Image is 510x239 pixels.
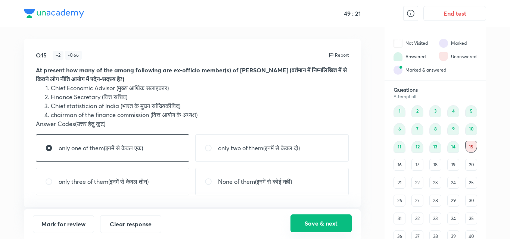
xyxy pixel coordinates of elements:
[451,40,467,47] div: Marked
[465,123,477,135] div: 10
[335,52,349,59] p: Report
[447,159,459,171] div: 19
[59,144,143,152] p: only one of them(इनमें से केवल एक)
[429,213,441,224] div: 33
[328,52,334,58] img: report icon
[465,105,477,117] div: 5
[405,67,446,73] div: Marked & answered
[394,94,477,99] div: Attempt all
[439,39,448,48] img: attempt state
[394,123,405,135] div: 6
[411,123,423,135] div: 7
[65,51,82,60] div: - 0.66
[429,195,441,207] div: 28
[411,141,423,153] div: 12
[218,177,292,186] p: None of them(इनमें से कोई नहीं)
[394,159,405,171] div: 16
[411,195,423,207] div: 27
[411,159,423,171] div: 17
[429,123,441,135] div: 8
[447,213,459,224] div: 34
[429,105,441,117] div: 3
[465,177,477,189] div: 25
[394,39,402,48] img: attempt state
[447,177,459,189] div: 24
[53,51,63,60] div: + 2
[36,66,347,83] strong: At present how many of the among following are ex-officio member(s) of [PERSON_NAME] (वर्तमान में...
[342,10,354,17] h5: 49 :
[394,177,405,189] div: 21
[447,105,459,117] div: 4
[394,213,405,224] div: 31
[429,141,441,153] div: 13
[411,177,423,189] div: 22
[218,144,300,152] p: only two of them(इनमें से केवल दो)
[465,213,477,224] div: 35
[465,141,477,153] div: 15
[100,215,161,233] button: Clear response
[405,40,428,47] div: Not Visited
[405,53,426,60] div: Answered
[394,105,405,117] div: 1
[411,105,423,117] div: 2
[51,101,349,110] li: Chief statistician of India (भारत के मुख्य सांख्यिकीविद)
[447,195,459,207] div: 29
[51,84,349,92] li: Chief Economic Advisor (मुख्य आर्थिक सलाहकार)
[447,123,459,135] div: 9
[51,110,349,119] li: chairman of the finance commission (वित्त आयोग के अध्यक्ष)
[354,10,361,17] h5: 21
[429,177,441,189] div: 23
[394,66,402,75] img: attempt state
[465,195,477,207] div: 30
[36,51,47,60] h5: Q15
[447,141,459,153] div: 14
[451,53,476,60] div: Unanswered
[394,141,405,153] div: 11
[429,159,441,171] div: 18
[423,6,486,21] button: End test
[439,52,448,61] img: attempt state
[394,52,402,61] img: attempt state
[411,213,423,224] div: 32
[465,159,477,171] div: 20
[290,214,352,232] button: Save & next
[394,195,405,207] div: 26
[51,92,349,101] li: Finance Secretary (वित्त सचिव)
[394,87,477,93] h6: Questions
[33,215,94,233] button: Mark for review
[59,177,149,186] p: only three of them(इनमें से केवल तीन)
[36,119,349,128] p: Answer Codes(उत्तर हेतु कूट)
